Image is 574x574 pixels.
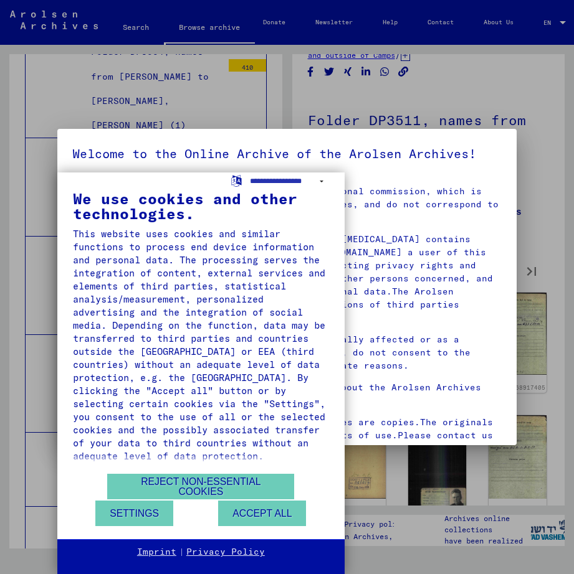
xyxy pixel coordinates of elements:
[73,191,329,221] div: We use cookies and other technologies.
[137,546,176,558] a: Imprint
[218,501,306,526] button: Accept all
[186,546,265,558] a: Privacy Policy
[73,227,329,463] div: This website uses cookies and similar functions to process end device information and personal da...
[107,474,294,499] button: Reject non-essential cookies
[95,501,173,526] button: Settings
